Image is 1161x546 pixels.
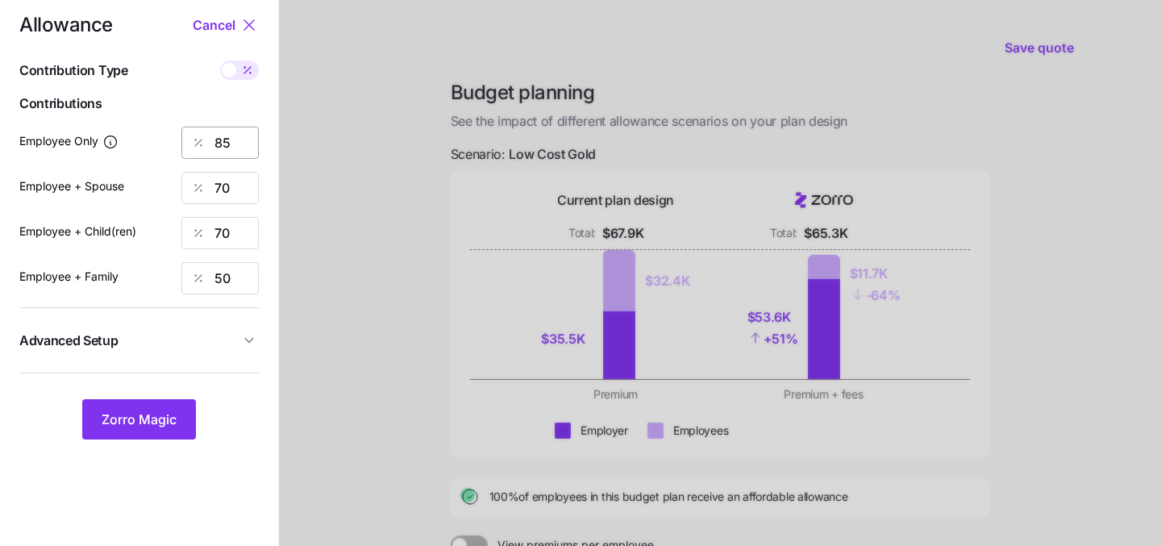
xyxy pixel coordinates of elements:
[82,399,196,440] button: Zorro Magic
[19,132,119,150] label: Employee Only
[193,15,235,35] span: Cancel
[19,94,259,114] span: Contributions
[193,15,239,35] button: Cancel
[19,321,259,361] button: Advanced Setup
[19,331,119,351] span: Advanced Setup
[19,60,128,81] span: Contribution Type
[19,223,136,240] label: Employee + Child(ren)
[102,410,177,429] span: Zorro Magic
[19,268,119,286] label: Employee + Family
[19,15,113,35] span: Allowance
[19,177,124,195] label: Employee + Spouse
